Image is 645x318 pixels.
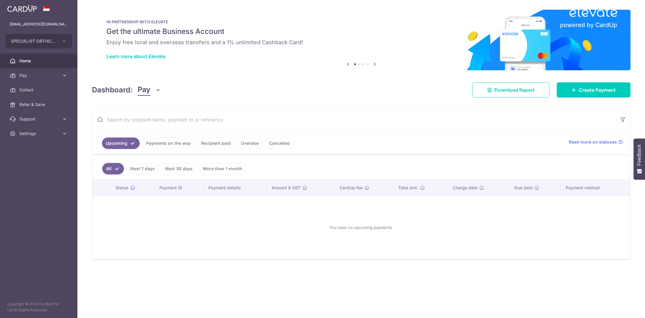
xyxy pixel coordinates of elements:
[106,53,165,59] a: Learn more about Elevate
[557,82,630,98] a: Create Payment
[199,163,246,174] a: More than 1 month
[106,19,616,24] p: IN PARTNERSHIP WITH ELEVATE
[19,87,59,93] span: Collect
[204,180,267,196] th: Payment details
[19,101,59,108] span: Refer & Save
[5,34,72,48] button: SPECIALIST ORTHOPAEDIC CENTRE PTE. LTD.
[19,116,59,122] span: Support
[138,84,161,96] button: Pay
[142,137,195,149] a: Payments on the way
[102,163,124,174] a: All
[579,86,616,94] span: Create Payment
[7,5,37,12] img: CardUp
[197,137,235,149] a: Recipient paid
[92,10,630,70] img: Renovation banner
[569,139,617,145] span: Read more on statuses
[92,84,133,95] h4: Dashboard:
[106,39,616,46] h6: Enjoy free local and overseas transfers and a 1% unlimited Cashback Card!
[272,185,301,191] span: Amount & GST
[472,82,549,98] a: Download Report
[161,163,197,174] a: Next 30 days
[19,72,59,78] span: Pay
[561,180,630,196] th: Payment method
[102,137,140,149] a: Upcoming
[569,139,623,145] a: Read more on statuses
[106,27,616,36] h5: Get the ultimate Business Account
[19,131,59,137] span: Settings
[237,137,263,149] a: Overdue
[126,163,159,174] a: Next 7 days
[453,185,477,191] span: Charge date
[138,84,150,96] span: Pay
[100,201,623,254] div: You have no upcoming payments.
[11,38,56,44] span: SPECIALIST ORTHOPAEDIC CENTRE PTE. LTD.
[10,21,68,27] p: [EMAIL_ADDRESS][DOMAIN_NAME]
[398,185,418,191] span: Total amt.
[514,185,533,191] span: Due date
[340,185,363,191] span: CardUp fee
[637,144,642,166] span: Feedback
[92,110,616,129] input: Search by recipient name, payment id or reference
[19,58,59,64] span: Home
[494,86,535,94] span: Download Report
[116,185,129,191] span: Status
[634,138,645,180] button: Feedback - Show survey
[155,180,204,196] th: Payment ID
[265,137,294,149] a: Cancelled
